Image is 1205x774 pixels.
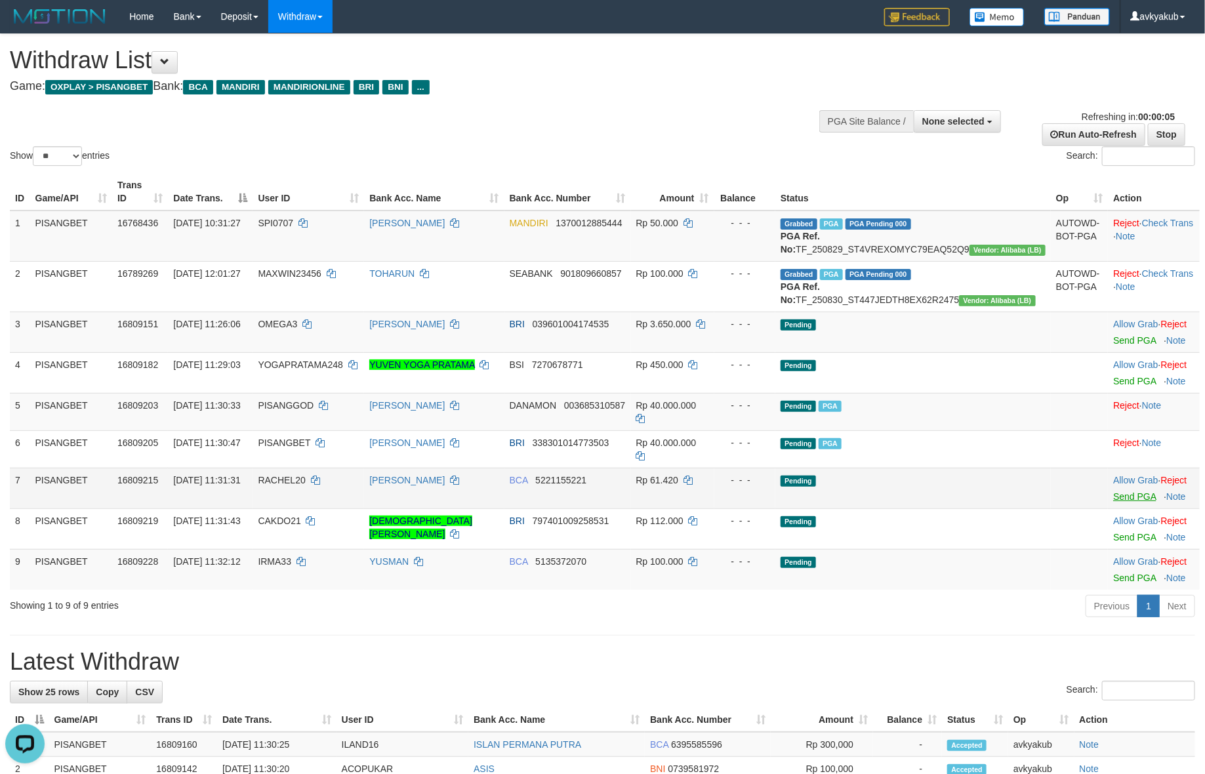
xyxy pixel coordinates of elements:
div: - - - [720,267,771,280]
span: BNI [650,764,665,774]
a: YUVEN YOGA PRATAMA [369,359,474,370]
span: OMEGA3 [258,319,297,329]
a: [PERSON_NAME] [369,400,445,411]
span: Pending [781,516,816,527]
span: Grabbed [781,269,817,280]
a: Note [1142,400,1162,411]
th: Status: activate to sort column ascending [942,708,1008,732]
th: Bank Acc. Name: activate to sort column ascending [468,708,645,732]
span: BCA [510,556,528,567]
h1: Latest Withdraw [10,649,1195,675]
span: RACHEL20 [258,475,305,485]
a: Note [1166,376,1186,386]
span: SPI0707 [258,218,293,228]
a: [PERSON_NAME] [369,218,445,228]
a: Reject [1161,475,1187,485]
span: [DATE] 11:31:43 [173,516,240,526]
td: avkyakub [1008,732,1074,757]
span: Copy 1370012885444 to clipboard [556,218,622,228]
td: 9 [10,549,30,590]
span: BRI [510,319,525,329]
label: Show entries [10,146,110,166]
th: Game/API: activate to sort column ascending [49,708,152,732]
a: Allow Grab [1113,359,1158,370]
span: Copy 0739581972 to clipboard [668,764,720,774]
span: Rp 50.000 [636,218,679,228]
span: PISANGBET [258,438,310,448]
span: [DATE] 11:30:47 [173,438,240,448]
input: Search: [1102,146,1195,166]
a: Allow Grab [1113,475,1158,485]
td: · [1108,352,1200,393]
a: Next [1159,595,1195,617]
td: PISANGBET [30,430,112,468]
th: ID [10,173,30,211]
span: BRI [510,438,525,448]
span: Pending [781,360,816,371]
div: - - - [720,555,771,568]
span: BNI [382,80,408,94]
span: Marked by avkyakub [820,218,843,230]
div: PGA Site Balance / [819,110,914,132]
td: · [1108,312,1200,352]
span: · [1113,359,1160,370]
a: Note [1116,281,1135,292]
a: Allow Grab [1113,556,1158,567]
div: - - - [720,216,771,230]
a: Check Trans [1142,218,1194,228]
th: User ID: activate to sort column ascending [337,708,468,732]
span: PISANGGOD [258,400,314,411]
span: Rp 100.000 [636,556,684,567]
span: · [1113,319,1160,329]
td: 8 [10,508,30,549]
span: · [1113,556,1160,567]
span: · [1113,475,1160,485]
span: Rp 61.420 [636,475,679,485]
button: Open LiveChat chat widget [5,5,45,45]
span: DANAMON [510,400,557,411]
label: Search: [1067,146,1195,166]
a: Reject [1161,516,1187,526]
label: Search: [1067,681,1195,701]
a: TOHARUN [369,268,415,279]
span: 16809215 [117,475,158,485]
a: Allow Grab [1113,516,1158,526]
td: PISANGBET [30,393,112,430]
td: [DATE] 11:30:25 [217,732,337,757]
span: CSV [135,687,154,697]
span: PGA Pending [846,218,911,230]
span: [DATE] 11:32:12 [173,556,240,567]
h1: Withdraw List [10,47,790,73]
span: PGA Pending [846,269,911,280]
span: Pending [781,319,816,331]
th: Trans ID: activate to sort column ascending [151,708,217,732]
span: ... [412,80,430,94]
span: Vendor URL: https://dashboard.q2checkout.com/secure [970,245,1046,256]
span: Copy 5221155221 to clipboard [535,475,586,485]
span: MANDIRI [216,80,265,94]
span: 16789269 [117,268,158,279]
td: ILAND16 [337,732,468,757]
a: Note [1142,438,1162,448]
th: Action [1074,708,1195,732]
th: Op: activate to sort column ascending [1008,708,1074,732]
span: [DATE] 10:31:27 [173,218,240,228]
span: [DATE] 11:29:03 [173,359,240,370]
span: [DATE] 11:26:06 [173,319,240,329]
td: 4 [10,352,30,393]
b: PGA Ref. No: [781,231,820,255]
a: Note [1080,764,1099,774]
th: Balance [714,173,776,211]
select: Showentries [33,146,82,166]
div: - - - [720,474,771,487]
span: BCA [510,475,528,485]
th: Balance: activate to sort column ascending [873,708,942,732]
span: Pending [781,401,816,412]
td: · [1108,468,1200,508]
td: 2 [10,261,30,312]
span: Marked by avkmaster [819,401,842,412]
td: · · [1108,211,1200,262]
span: Copy 003685310587 to clipboard [564,400,625,411]
a: Send PGA [1113,573,1156,583]
span: CAKDO21 [258,516,300,526]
